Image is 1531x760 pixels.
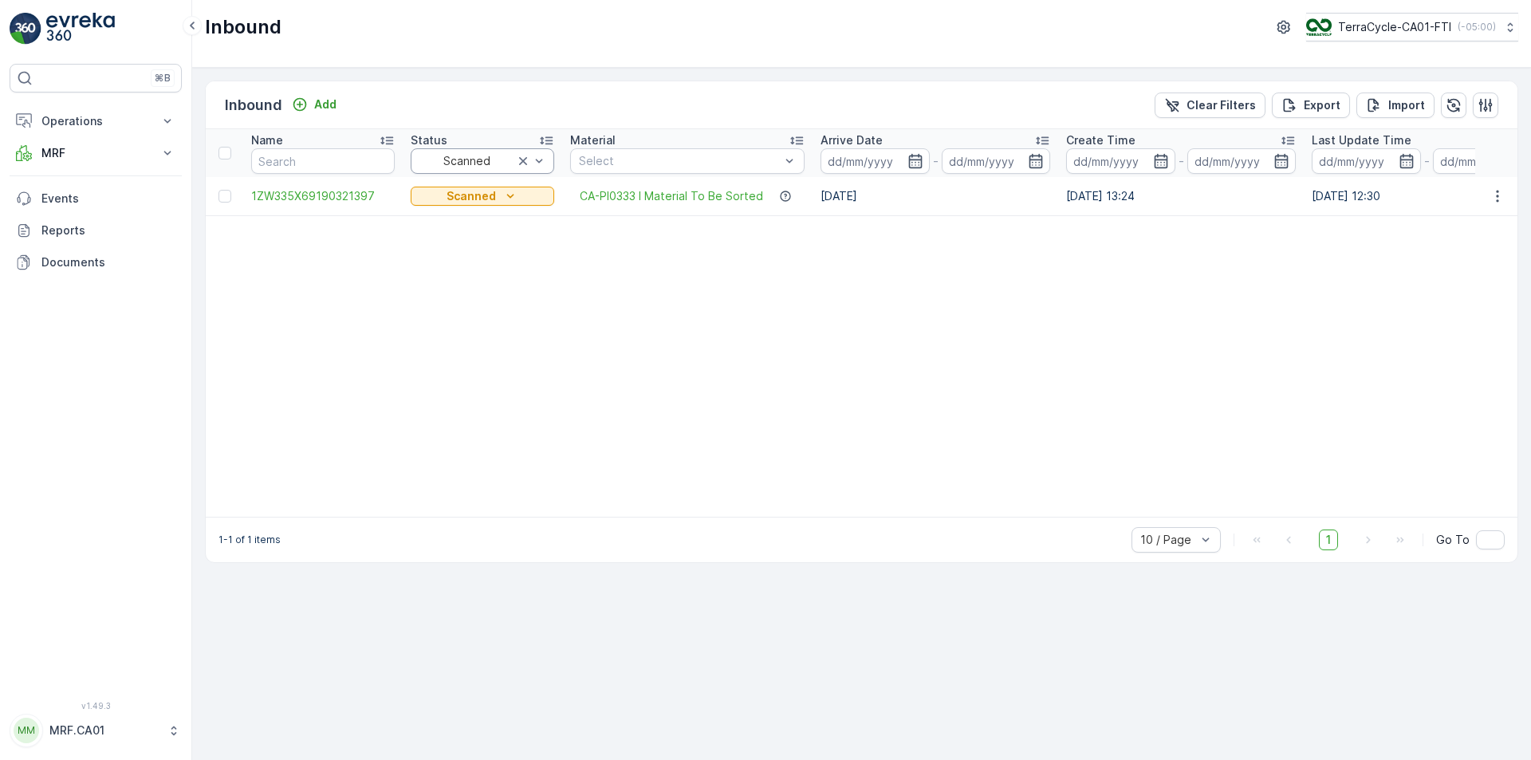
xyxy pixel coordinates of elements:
[225,94,282,116] p: Inbound
[41,113,150,129] p: Operations
[205,14,281,40] p: Inbound
[10,246,182,278] a: Documents
[1306,18,1332,36] img: TC_BVHiTW6.png
[10,183,182,215] a: Events
[813,177,1058,215] td: [DATE]
[1187,97,1256,113] p: Clear Filters
[49,723,159,738] p: MRF.CA01
[1066,148,1175,174] input: dd/mm/yyyy
[41,145,150,161] p: MRF
[314,96,337,112] p: Add
[1319,530,1338,550] span: 1
[411,132,447,148] p: Status
[41,191,175,207] p: Events
[411,187,554,206] button: Scanned
[1312,148,1421,174] input: dd/mm/yyyy
[1155,93,1265,118] button: Clear Filters
[41,254,175,270] p: Documents
[1058,177,1304,215] td: [DATE] 13:24
[580,188,763,204] a: CA-PI0333 I Material To Be Sorted
[1066,132,1135,148] p: Create Time
[285,95,343,114] button: Add
[10,105,182,137] button: Operations
[933,152,939,171] p: -
[1179,152,1184,171] p: -
[1306,13,1518,41] button: TerraCycle-CA01-FTI(-05:00)
[570,132,616,148] p: Material
[821,132,883,148] p: Arrive Date
[251,132,283,148] p: Name
[1338,19,1451,35] p: TerraCycle-CA01-FTI
[251,148,395,174] input: Search
[155,72,171,85] p: ⌘B
[821,148,930,174] input: dd/mm/yyyy
[218,534,281,546] p: 1-1 of 1 items
[41,222,175,238] p: Reports
[14,718,39,743] div: MM
[1272,93,1350,118] button: Export
[1304,97,1340,113] p: Export
[10,137,182,169] button: MRF
[46,13,115,45] img: logo_light-DOdMpM7g.png
[1458,21,1496,33] p: ( -05:00 )
[10,215,182,246] a: Reports
[218,190,231,203] div: Toggle Row Selected
[942,148,1051,174] input: dd/mm/yyyy
[10,714,182,747] button: MMMRF.CA01
[1312,132,1411,148] p: Last Update Time
[10,701,182,711] span: v 1.49.3
[1356,93,1435,118] button: Import
[1388,97,1425,113] p: Import
[1436,532,1470,548] span: Go To
[251,188,395,204] a: 1ZW335X69190321397
[579,153,780,169] p: Select
[447,188,496,204] p: Scanned
[10,13,41,45] img: logo
[1187,148,1297,174] input: dd/mm/yyyy
[1424,152,1430,171] p: -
